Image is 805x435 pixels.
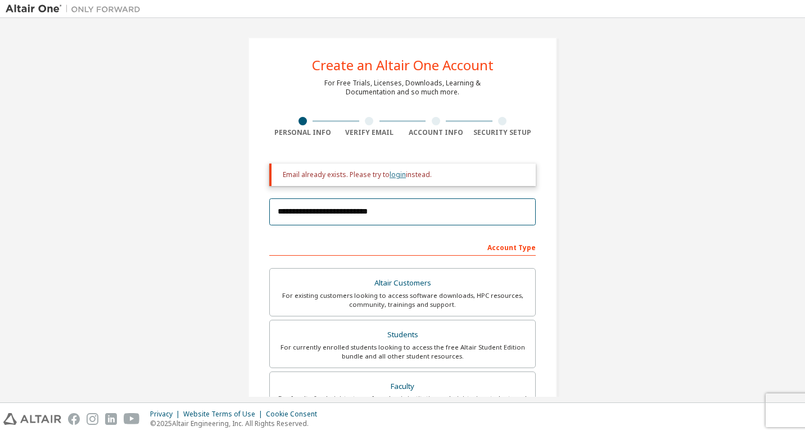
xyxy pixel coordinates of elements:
[402,128,469,137] div: Account Info
[3,413,61,425] img: altair_logo.svg
[390,170,406,179] a: login
[277,327,528,343] div: Students
[150,410,183,419] div: Privacy
[277,291,528,309] div: For existing customers looking to access software downloads, HPC resources, community, trainings ...
[266,410,324,419] div: Cookie Consent
[277,275,528,291] div: Altair Customers
[87,413,98,425] img: instagram.svg
[105,413,117,425] img: linkedin.svg
[469,128,536,137] div: Security Setup
[324,79,481,97] div: For Free Trials, Licenses, Downloads, Learning & Documentation and so much more.
[283,170,527,179] div: Email already exists. Please try to instead.
[6,3,146,15] img: Altair One
[269,128,336,137] div: Personal Info
[150,419,324,428] p: © 2025 Altair Engineering, Inc. All Rights Reserved.
[312,58,494,72] div: Create an Altair One Account
[269,238,536,256] div: Account Type
[68,413,80,425] img: facebook.svg
[336,128,403,137] div: Verify Email
[277,343,528,361] div: For currently enrolled students looking to access the free Altair Student Edition bundle and all ...
[277,394,528,412] div: For faculty & administrators of academic institutions administering students and accessing softwa...
[124,413,140,425] img: youtube.svg
[277,379,528,395] div: Faculty
[183,410,266,419] div: Website Terms of Use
